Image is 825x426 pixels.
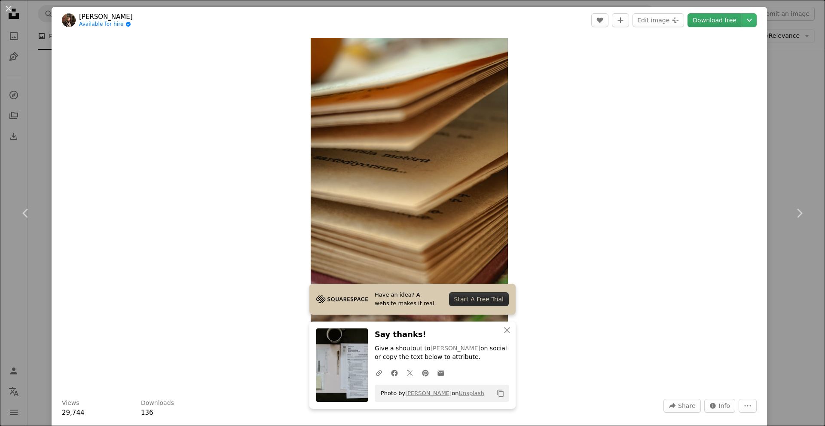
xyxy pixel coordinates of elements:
a: Available for hire [79,21,133,28]
a: Share on Twitter [402,364,418,381]
span: Info [719,399,730,412]
a: [PERSON_NAME] [405,390,452,396]
a: [PERSON_NAME] [431,345,480,352]
p: Give a shoutout to on social or copy the text below to attribute. [375,344,509,362]
button: More Actions [739,399,757,413]
button: Copy to clipboard [493,386,508,401]
a: Share over email [433,364,449,381]
a: Share on Pinterest [418,364,433,381]
button: Like [591,13,608,27]
span: Have an idea? A website makes it real. [375,291,442,308]
span: Photo by on [376,386,484,400]
span: Share [678,399,695,412]
button: Share this image [663,399,700,413]
img: a stack of books sitting on top of a table [311,38,508,389]
button: Edit image [632,13,684,27]
a: Download free [687,13,742,27]
button: Stats about this image [704,399,736,413]
button: Add to Collection [612,13,629,27]
img: Go to Ebru Yılmaz's profile [62,13,76,27]
span: 29,744 [62,409,85,417]
h3: Say thanks! [375,328,509,341]
a: Next [773,172,825,254]
a: [PERSON_NAME] [79,12,133,21]
div: Start A Free Trial [449,292,509,306]
a: Have an idea? A website makes it real.Start A Free Trial [309,284,516,315]
button: Choose download size [742,13,757,27]
h3: Views [62,399,79,408]
h3: Downloads [141,399,174,408]
img: file-1705255347840-230a6ab5bca9image [316,293,368,306]
span: 136 [141,409,153,417]
a: Share on Facebook [387,364,402,381]
button: Zoom in on this image [311,38,508,389]
a: Unsplash [458,390,484,396]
